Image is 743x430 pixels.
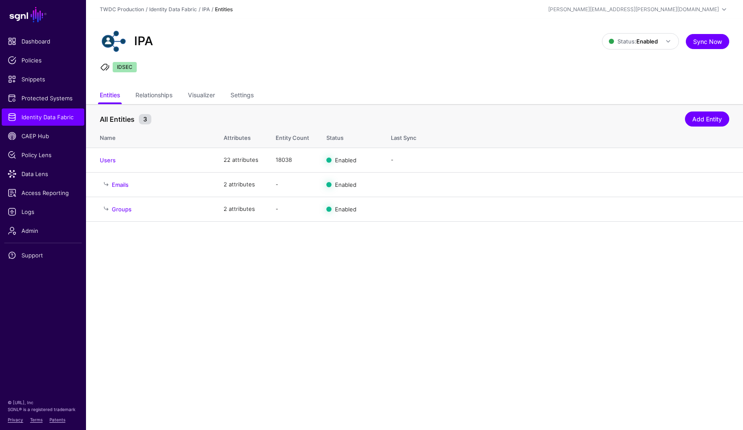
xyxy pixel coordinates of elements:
[2,165,84,183] a: Data Lens
[2,146,84,164] a: Policy Lens
[8,226,78,235] span: Admin
[686,34,729,49] button: Sync Now
[391,156,393,163] app-datasources-item-entities-syncstatus: -
[86,125,215,148] th: Name
[8,189,78,197] span: Access Reporting
[8,37,78,46] span: Dashboard
[139,114,151,124] small: 3
[100,157,116,164] a: Users
[335,206,356,213] span: Enabled
[267,172,318,197] td: -
[215,125,267,148] th: Attributes
[112,181,129,188] a: Emails
[98,114,137,124] span: All Entities
[8,113,78,121] span: Identity Data Fabric
[2,127,84,145] a: CAEP Hub
[8,207,78,216] span: Logs
[49,417,65,422] a: Patents
[100,28,127,55] img: svg+xml;base64,PD94bWwgdmVyc2lvbj0iMS4wIiBlbmNvZGluZz0iVVRGLTgiIHN0YW5kYWxvbmU9Im5vIj8+CjwhLS0gQ3...
[548,6,719,13] div: [PERSON_NAME][EMAIL_ADDRESS][PERSON_NAME][DOMAIN_NAME]
[2,108,84,126] a: Identity Data Fabric
[267,197,318,221] td: -
[8,75,78,84] span: Snippets
[636,38,658,45] strong: Enabled
[215,6,233,12] strong: Entities
[8,406,78,413] p: SGNL® is a registered trademark
[8,151,78,159] span: Policy Lens
[8,56,78,65] span: Policies
[267,125,318,148] th: Entity Count
[318,125,382,148] th: Status
[2,52,84,69] a: Policies
[215,148,267,172] td: 22 attributes
[267,148,318,172] td: 18038
[134,34,153,49] h2: IPA
[8,417,23,422] a: Privacy
[210,6,215,13] div: /
[2,184,84,201] a: Access Reporting
[8,170,78,178] span: Data Lens
[149,6,197,12] a: Identity Data Fabric
[30,417,43,422] a: Terms
[8,132,78,140] span: CAEP Hub
[100,88,120,104] a: Entities
[112,206,132,213] a: Groups
[202,6,210,12] a: IPA
[609,38,658,45] span: Status:
[135,88,172,104] a: Relationships
[2,203,84,220] a: Logs
[335,181,356,188] span: Enabled
[8,94,78,102] span: Protected Systems
[382,125,743,148] th: Last Sync
[8,251,78,260] span: Support
[2,71,84,88] a: Snippets
[8,399,78,406] p: © [URL], Inc
[144,6,149,13] div: /
[2,33,84,50] a: Dashboard
[2,222,84,239] a: Admin
[100,6,144,12] a: TWDC Production
[188,88,215,104] a: Visualizer
[215,172,267,197] td: 2 attributes
[2,90,84,107] a: Protected Systems
[335,156,356,163] span: Enabled
[685,111,729,127] a: Add Entity
[113,62,137,72] span: IDSEC
[215,197,267,221] td: 2 attributes
[197,6,202,13] div: /
[230,88,254,104] a: Settings
[5,5,81,24] a: SGNL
